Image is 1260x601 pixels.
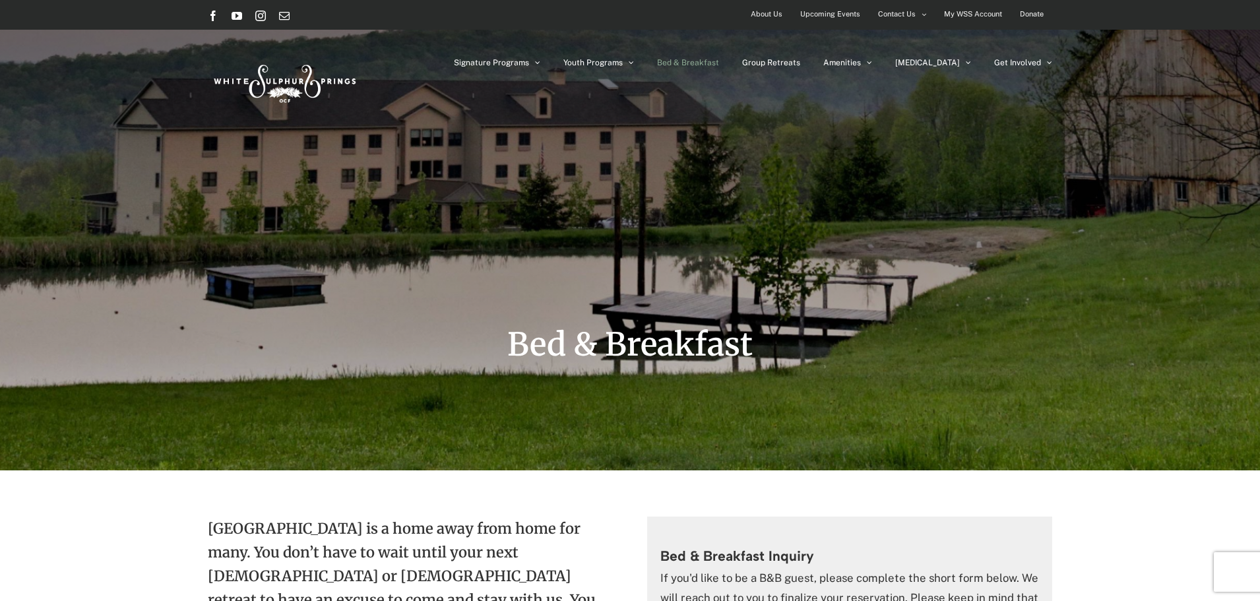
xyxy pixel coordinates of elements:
[742,59,800,67] span: Group Retreats
[1020,5,1044,24] span: Donate
[208,50,360,112] img: White Sulphur Springs Logo
[823,30,872,96] a: Amenities
[507,325,753,364] span: Bed & Breakfast
[208,11,218,21] a: Facebook
[657,30,719,96] a: Bed & Breakfast
[895,59,960,67] span: [MEDICAL_DATA]
[742,30,800,96] a: Group Retreats
[660,547,1040,565] h3: Bed & Breakfast Inquiry
[994,30,1052,96] a: Get Involved
[878,5,916,24] span: Contact Us
[454,30,540,96] a: Signature Programs
[279,11,290,21] a: Email
[800,5,860,24] span: Upcoming Events
[657,59,719,67] span: Bed & Breakfast
[563,30,634,96] a: Youth Programs
[823,59,861,67] span: Amenities
[454,30,1052,96] nav: Main Menu
[944,5,1002,24] span: My WSS Account
[232,11,242,21] a: YouTube
[454,59,529,67] span: Signature Programs
[895,30,971,96] a: [MEDICAL_DATA]
[751,5,782,24] span: About Us
[255,11,266,21] a: Instagram
[563,59,623,67] span: Youth Programs
[994,59,1041,67] span: Get Involved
